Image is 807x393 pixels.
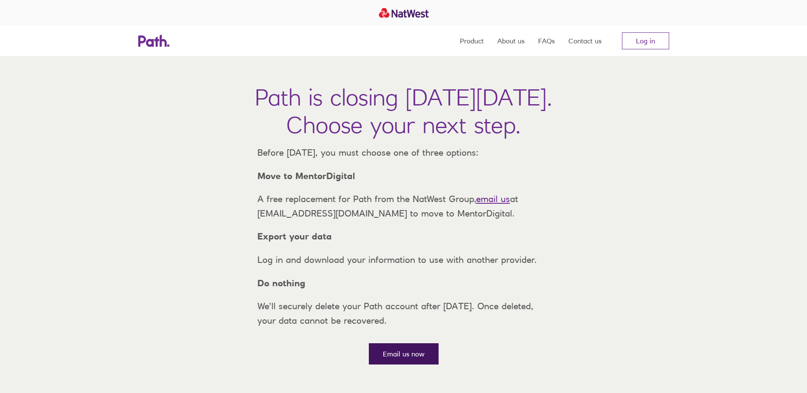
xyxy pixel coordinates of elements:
[568,26,602,56] a: Contact us
[369,343,439,365] a: Email us now
[497,26,525,56] a: About us
[255,83,552,139] h1: Path is closing [DATE][DATE]. Choose your next step.
[538,26,555,56] a: FAQs
[257,278,305,288] strong: Do nothing
[251,192,557,220] p: A free replacement for Path from the NatWest Group, at [EMAIL_ADDRESS][DOMAIN_NAME] to move to Me...
[460,26,484,56] a: Product
[251,299,557,327] p: We’ll securely delete your Path account after [DATE]. Once deleted, your data cannot be recovered.
[257,231,332,242] strong: Export your data
[257,171,355,181] strong: Move to MentorDigital
[251,253,557,267] p: Log in and download your information to use with another provider.
[251,145,557,160] p: Before [DATE], you must choose one of three options:
[622,32,669,49] a: Log in
[476,194,510,204] a: email us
